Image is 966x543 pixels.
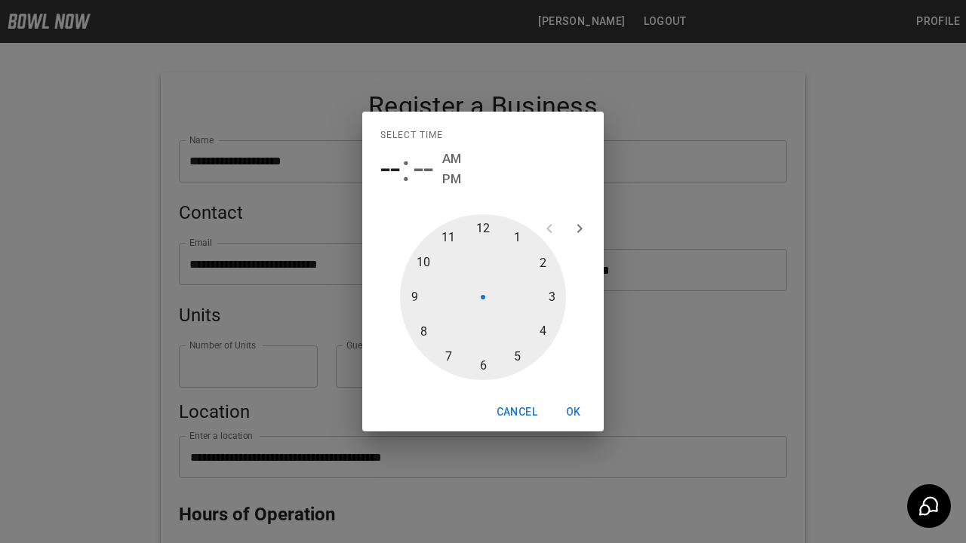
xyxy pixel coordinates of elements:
[414,148,433,190] button: --
[401,148,411,190] span: :
[549,398,598,426] button: OK
[491,398,543,426] button: Cancel
[442,169,461,189] button: PM
[442,149,461,169] button: AM
[565,213,595,244] button: open next view
[380,148,400,190] button: --
[380,124,443,148] span: Select time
